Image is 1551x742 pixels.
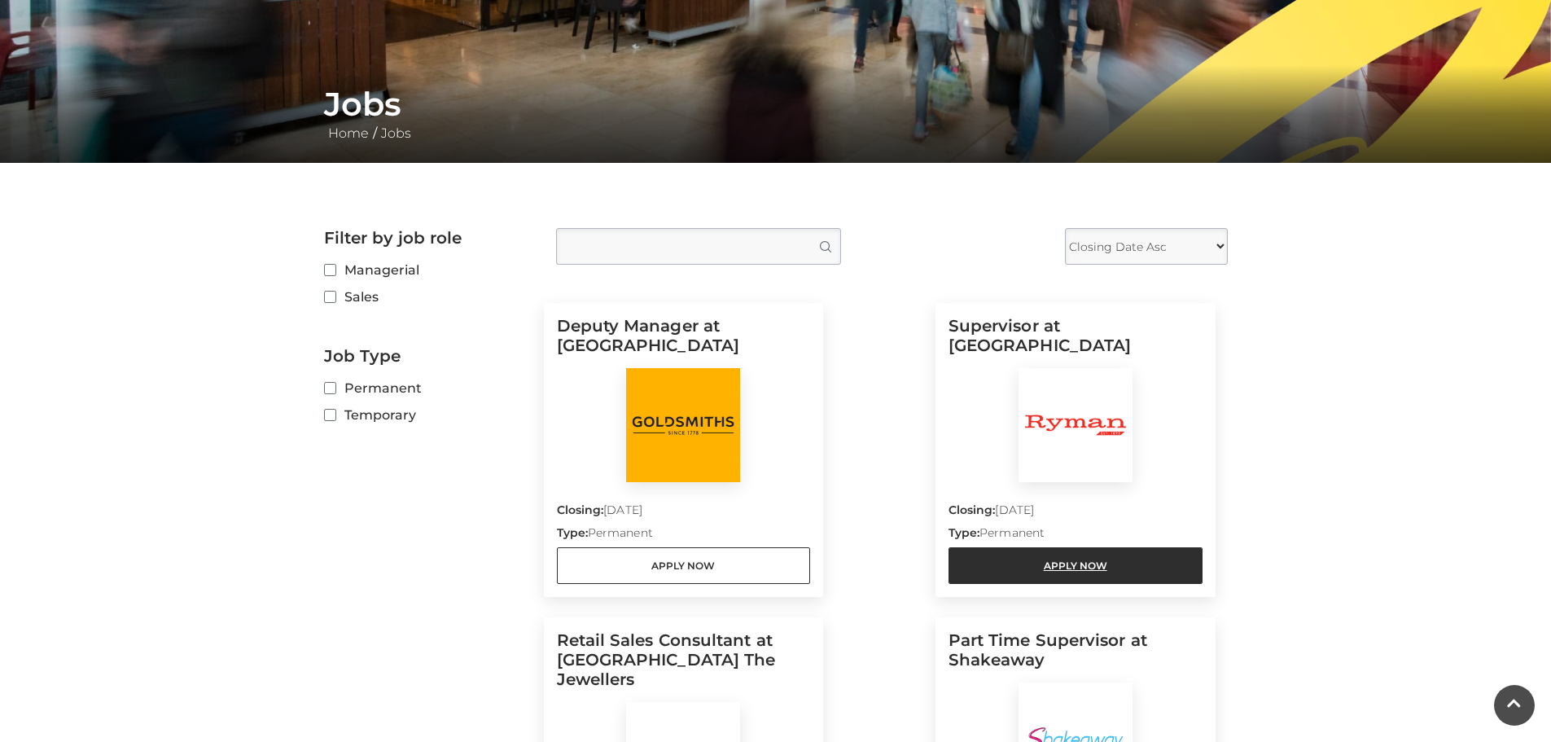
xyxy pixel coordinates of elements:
h2: Job Type [324,346,532,366]
label: Sales [324,287,532,307]
h5: Supervisor at [GEOGRAPHIC_DATA] [949,316,1203,368]
a: Home [324,125,373,141]
strong: Closing: [557,503,604,517]
h5: Deputy Manager at [GEOGRAPHIC_DATA] [557,316,811,368]
img: Ryman [1019,368,1133,482]
a: Jobs [377,125,415,141]
h1: Jobs [324,85,1228,124]
p: Permanent [949,525,1203,547]
a: Apply Now [557,547,811,584]
p: [DATE] [949,502,1203,525]
strong: Closing: [949,503,996,517]
p: Permanent [557,525,811,547]
a: Apply Now [949,547,1203,584]
strong: Type: [557,525,588,540]
img: Goldsmiths [626,368,740,482]
label: Managerial [324,260,532,280]
div: / [312,85,1240,143]
h2: Filter by job role [324,228,532,248]
label: Permanent [324,378,532,398]
label: Temporary [324,405,532,425]
strong: Type: [949,525,979,540]
h5: Retail Sales Consultant at [GEOGRAPHIC_DATA] The Jewellers [557,630,811,702]
p: [DATE] [557,502,811,525]
h5: Part Time Supervisor at Shakeaway [949,630,1203,683]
